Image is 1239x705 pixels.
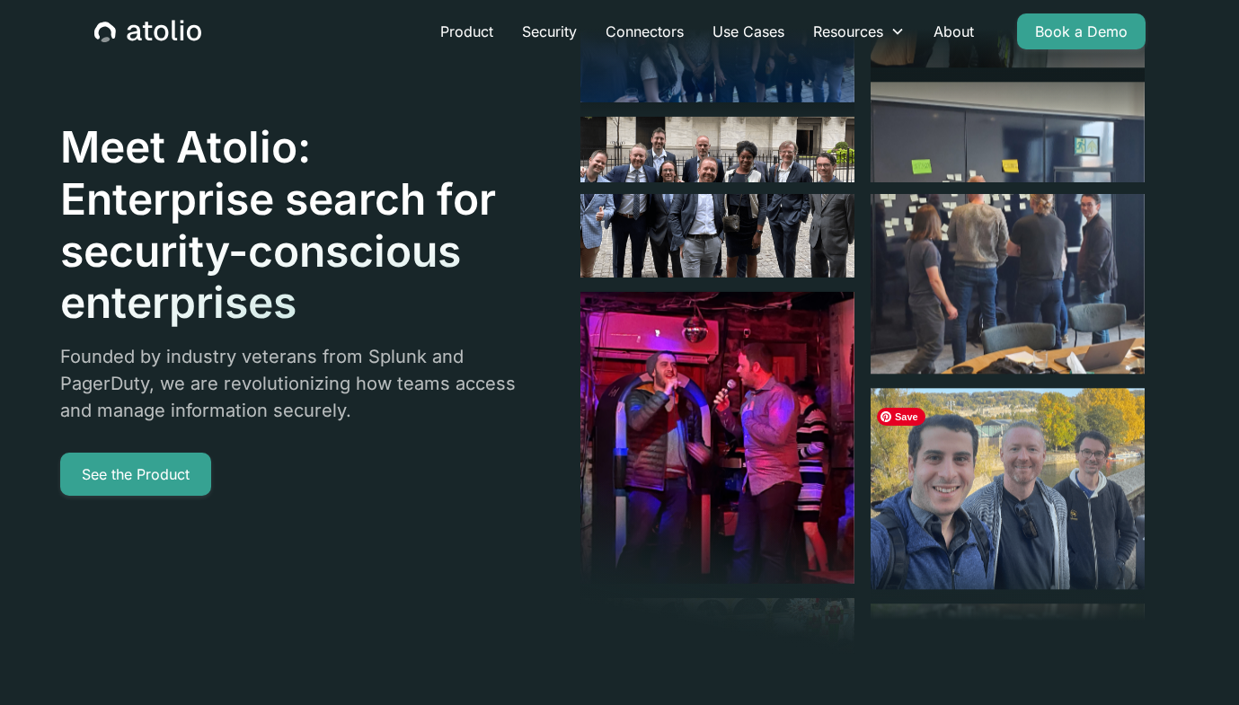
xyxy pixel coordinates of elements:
[426,13,508,49] a: Product
[580,117,854,278] img: image
[591,13,698,49] a: Connectors
[799,13,919,49] div: Resources
[60,343,518,424] p: Founded by industry veterans from Splunk and PagerDuty, we are revolutionizing how teams access a...
[1017,13,1146,49] a: Book a Demo
[94,20,201,43] a: home
[60,121,518,328] h1: Meet Atolio: Enterprise search for security-conscious enterprises
[871,83,1145,375] img: image
[877,408,925,426] span: Save
[871,388,1145,589] img: image
[508,13,591,49] a: Security
[919,13,988,49] a: About
[698,13,799,49] a: Use Cases
[580,292,854,584] img: image
[60,453,211,496] a: See the Product
[1149,619,1239,705] iframe: Chat Widget
[813,21,883,42] div: Resources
